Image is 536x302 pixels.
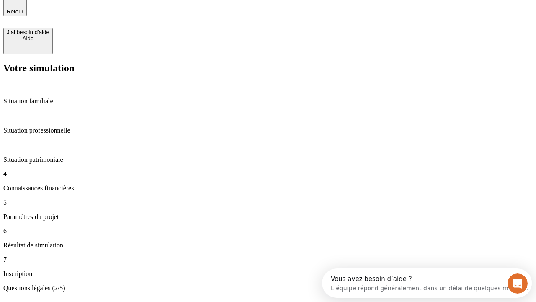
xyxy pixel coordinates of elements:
iframe: Intercom live chat discovery launcher [322,268,532,298]
div: Vous avez besoin d’aide ? [9,7,206,14]
div: L’équipe répond généralement dans un délai de quelques minutes. [9,14,206,23]
p: Inscription [3,270,533,278]
p: Paramètres du projet [3,213,533,221]
p: Connaissances financières [3,185,533,192]
h2: Votre simulation [3,62,533,74]
button: J’ai besoin d'aideAide [3,28,53,54]
iframe: Intercom live chat [508,273,528,294]
p: 6 [3,227,533,235]
div: J’ai besoin d'aide [7,29,49,35]
p: 7 [3,256,533,263]
div: Ouvrir le Messenger Intercom [3,3,231,26]
span: Retour [7,8,23,15]
p: Situation professionnelle [3,127,533,134]
p: Situation patrimoniale [3,156,533,164]
p: 5 [3,199,533,206]
div: Aide [7,35,49,42]
p: Questions légales (2/5) [3,284,533,292]
p: Situation familiale [3,97,533,105]
p: Résultat de simulation [3,242,533,249]
p: 4 [3,170,533,178]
